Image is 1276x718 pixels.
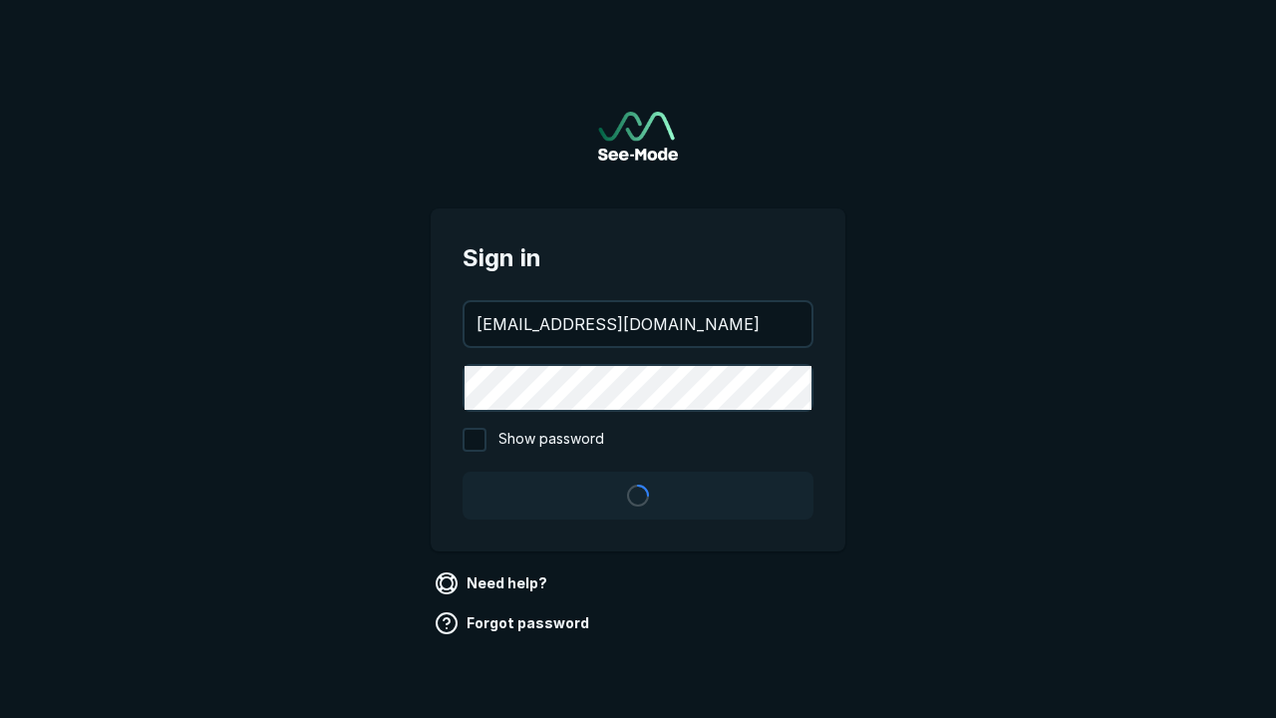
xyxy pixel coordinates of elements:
a: Forgot password [431,607,597,639]
img: See-Mode Logo [598,112,678,161]
span: Sign in [463,240,813,276]
a: Need help? [431,567,555,599]
span: Show password [498,428,604,452]
input: your@email.com [465,302,811,346]
a: Go to sign in [598,112,678,161]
